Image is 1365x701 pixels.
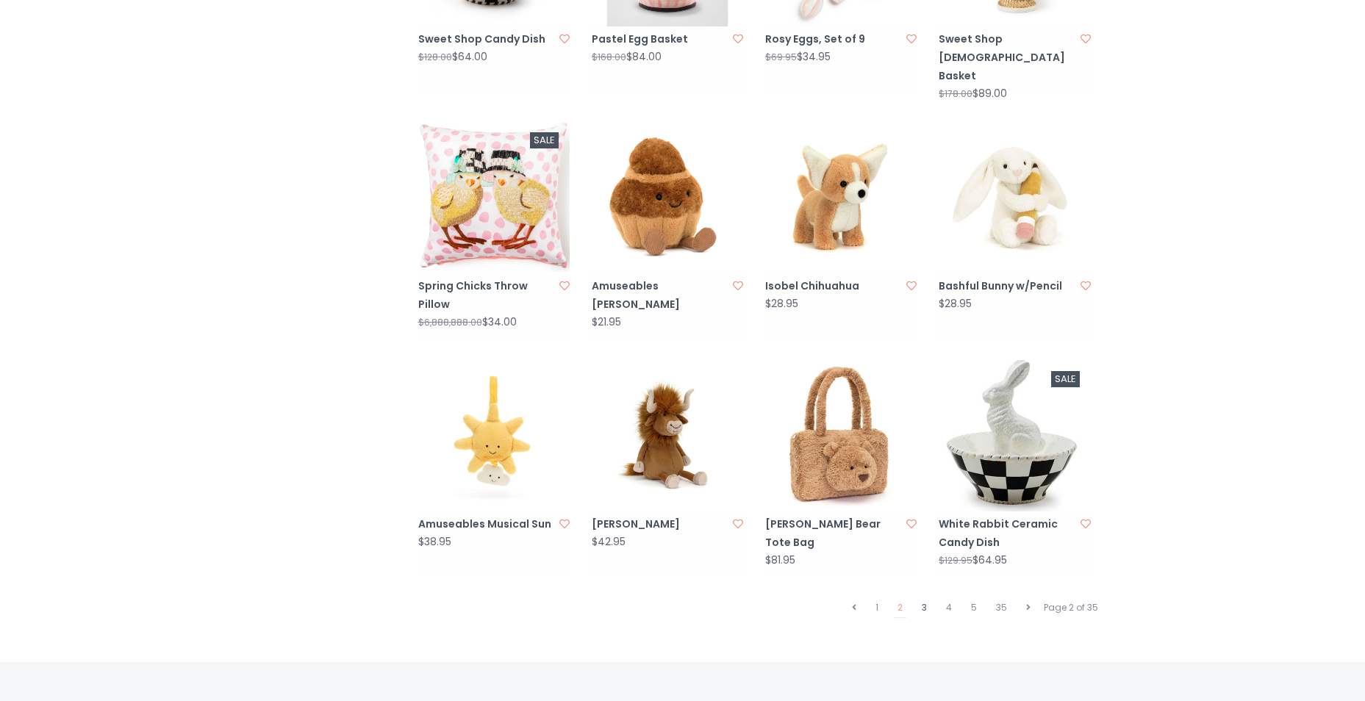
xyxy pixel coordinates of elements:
span: $69.95 [765,51,797,63]
a: Add to wishlist [1081,278,1091,293]
a: Add to wishlist [906,278,917,293]
div: $28.95 [765,298,798,309]
a: Add to wishlist [733,517,743,531]
a: Amuseables [PERSON_NAME] [592,277,728,314]
a: Add to wishlist [559,32,570,46]
img: Jellycat Bashful Bunny w/Pencil [939,121,1090,273]
a: Next page [1022,598,1034,617]
a: Add to wishlist [559,278,570,293]
a: Add to wishlist [733,278,743,293]
span: $6,888,888.00 [418,316,482,328]
a: Add to wishlist [1081,517,1091,531]
a: Sale [939,360,1090,511]
a: Previous page [848,598,860,617]
div: Sale [1051,371,1080,387]
div: Page 2 of 35 [1040,598,1102,617]
a: Add to wishlist [906,517,917,531]
div: $64.95 [939,555,1007,566]
a: 35 [992,598,1011,617]
div: $38.95 [418,536,451,547]
div: $64.00 [418,51,487,62]
img: Jellycat Amuseables Musical Sun [418,360,570,511]
img: White Rabbit Ceramic Candy Dish [939,360,1090,511]
a: 5 [967,598,981,617]
a: [PERSON_NAME] [592,515,728,533]
a: 2 [894,598,906,618]
a: Isobel Chihuahua [765,277,902,295]
div: $84.00 [592,51,662,62]
a: Add to wishlist [1081,32,1091,46]
span: $128.00 [418,51,452,63]
div: $89.00 [939,88,1007,99]
span: $168.00 [592,51,626,63]
a: Amuseables Musical Sun [418,515,555,533]
a: Add to wishlist [906,32,917,46]
img: Jellycat Amuseables Brigitte Brioche [592,121,743,273]
div: $42.95 [592,536,626,547]
a: Pastel Egg Basket [592,30,728,48]
a: Sweet Shop [DEMOGRAPHIC_DATA] Basket [939,30,1075,86]
div: $34.95 [765,51,831,62]
a: Sweet Shop Candy Dish [418,30,555,48]
a: Spring Chicks Throw Pillow [418,277,555,314]
a: Bashful Bunny w/Pencil [939,277,1075,295]
a: Rosy Eggs, Set of 9 [765,30,902,48]
a: Sale [418,121,570,273]
a: [PERSON_NAME] Bear Tote Bag [765,515,902,552]
div: $34.00 [418,317,517,328]
a: Add to wishlist [733,32,743,46]
div: $81.95 [765,555,795,566]
div: $28.95 [939,298,972,309]
a: 1 [872,598,882,617]
a: Add to wishlist [559,517,570,531]
img: Jellycat Bartholomew Bear Tote Bag [765,360,917,511]
img: Jellycat Isobel Chihuahua [765,121,917,273]
img: Jellycat Ramone Bull [592,360,743,511]
span: $178.00 [939,87,972,100]
div: $21.95 [592,317,621,328]
a: White Rabbit Ceramic Candy Dish [939,515,1075,552]
a: 3 [918,598,931,617]
div: Sale [530,132,559,148]
img: Spring Chicks Throw Pillow [418,121,570,273]
a: 4 [942,598,956,617]
span: $129.95 [939,554,972,567]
